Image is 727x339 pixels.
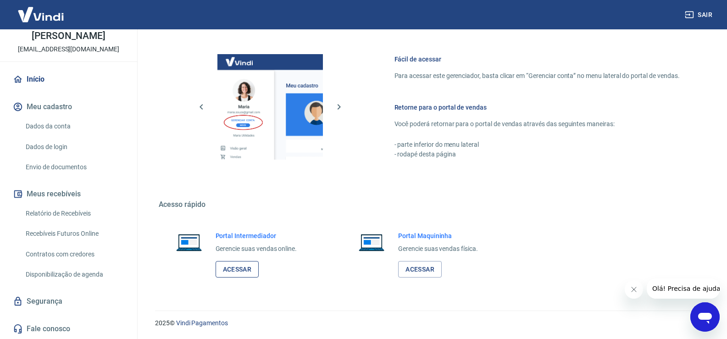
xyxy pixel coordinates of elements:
iframe: Fechar mensagem [625,280,643,299]
button: Meus recebíveis [11,184,126,204]
button: Meu cadastro [11,97,126,117]
span: Olá! Precisa de ajuda? [6,6,77,14]
img: Imagem de um notebook aberto [170,231,208,253]
h6: Retorne para o portal de vendas [394,103,680,112]
p: Gerencie suas vendas online. [216,244,297,254]
p: Gerencie suas vendas física. [398,244,478,254]
a: Início [11,69,126,89]
p: Você poderá retornar para o portal de vendas através das seguintes maneiras: [394,119,680,129]
iframe: Mensagem da empresa [647,278,720,299]
iframe: Botão para abrir a janela de mensagens [690,302,720,332]
a: Envio de documentos [22,158,126,177]
img: Vindi [11,0,71,28]
h5: Acesso rápido [159,200,702,209]
img: Imagem de um notebook aberto [352,231,391,253]
h6: Portal Intermediador [216,231,297,240]
p: Para acessar este gerenciador, basta clicar em “Gerenciar conta” no menu lateral do portal de ven... [394,71,680,81]
h6: Fácil de acessar [394,55,680,64]
button: Sair [683,6,716,23]
p: [EMAIL_ADDRESS][DOMAIN_NAME] [18,44,119,54]
a: Acessar [398,261,442,278]
a: Relatório de Recebíveis [22,204,126,223]
a: Acessar [216,261,259,278]
a: Vindi Pagamentos [176,319,228,327]
a: Contratos com credores [22,245,126,264]
p: - rodapé desta página [394,150,680,159]
img: Imagem da dashboard mostrando o botão de gerenciar conta na sidebar no lado esquerdo [217,54,323,160]
a: Dados da conta [22,117,126,136]
a: Recebíveis Futuros Online [22,224,126,243]
p: [PERSON_NAME] [32,31,105,41]
p: - parte inferior do menu lateral [394,140,680,150]
a: Disponibilização de agenda [22,265,126,284]
a: Segurança [11,291,126,311]
a: Dados de login [22,138,126,156]
p: 2025 © [155,318,705,328]
a: Fale conosco [11,319,126,339]
h6: Portal Maquininha [398,231,478,240]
